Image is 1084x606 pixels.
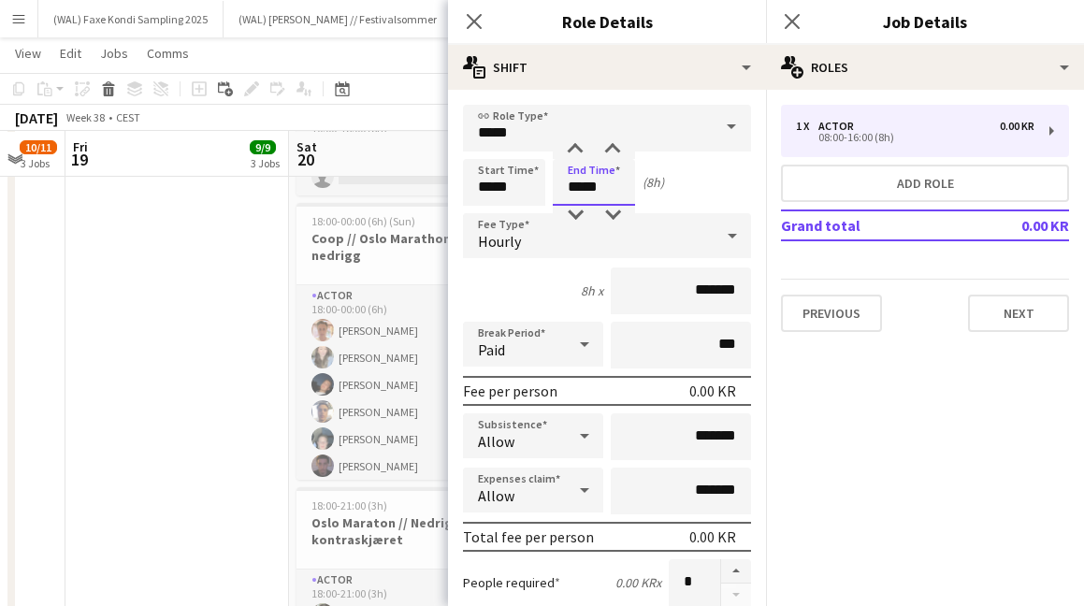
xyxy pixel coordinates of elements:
[116,110,140,124] div: CEST
[581,282,603,299] div: 8h x
[643,174,664,191] div: (8h)
[463,382,557,400] div: Fee per person
[100,45,128,62] span: Jobs
[448,9,766,34] h3: Role Details
[1000,120,1034,133] div: 0.00 KR
[968,295,1069,332] button: Next
[38,1,224,37] button: (WAL) Faxe Kondi Sampling 2025
[15,108,58,127] div: [DATE]
[721,559,751,584] button: Increase
[296,285,506,484] app-card-role: Actor6/618:00-00:00 (6h)[PERSON_NAME][PERSON_NAME][PERSON_NAME][PERSON_NAME][PERSON_NAME][PERSON_...
[311,214,415,228] span: 18:00-00:00 (6h) (Sun)
[60,45,81,62] span: Edit
[52,41,89,65] a: Edit
[139,41,196,65] a: Comms
[70,149,88,170] span: 19
[296,514,506,548] h3: Oslo Maraton // Nedrigg kontraskjæret
[796,133,1034,142] div: 08:00-16:00 (8h)
[73,138,88,155] span: Fri
[766,45,1084,90] div: Roles
[478,232,521,251] span: Hourly
[796,120,818,133] div: 1 x
[296,138,317,155] span: Sat
[296,203,506,480] app-job-card: 18:00-00:00 (6h) (Sun)6/6Coop // Oslo Marathon nedrigg1 RoleActor6/618:00-00:00 (6h)[PERSON_NAME]...
[689,382,736,400] div: 0.00 KR
[448,45,766,90] div: Shift
[311,498,387,512] span: 18:00-21:00 (3h)
[478,432,514,451] span: Allow
[781,210,960,240] td: Grand total
[251,156,280,170] div: 3 Jobs
[20,140,57,154] span: 10/11
[818,120,861,133] div: Actor
[250,140,276,154] span: 9/9
[296,230,506,264] h3: Coop // Oslo Marathon nedrigg
[62,110,108,124] span: Week 38
[689,527,736,546] div: 0.00 KR
[147,45,189,62] span: Comms
[93,41,136,65] a: Jobs
[615,574,661,591] div: 0.00 KR x
[7,41,49,65] a: View
[294,149,317,170] span: 20
[463,574,560,591] label: People required
[766,9,1084,34] h3: Job Details
[960,210,1069,240] td: 0.00 KR
[478,486,514,505] span: Allow
[21,156,56,170] div: 3 Jobs
[478,340,505,359] span: Paid
[15,45,41,62] span: View
[781,165,1069,202] button: Add role
[224,1,453,37] button: (WAL) [PERSON_NAME] // Festivalsommer
[781,295,882,332] button: Previous
[463,527,594,546] div: Total fee per person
